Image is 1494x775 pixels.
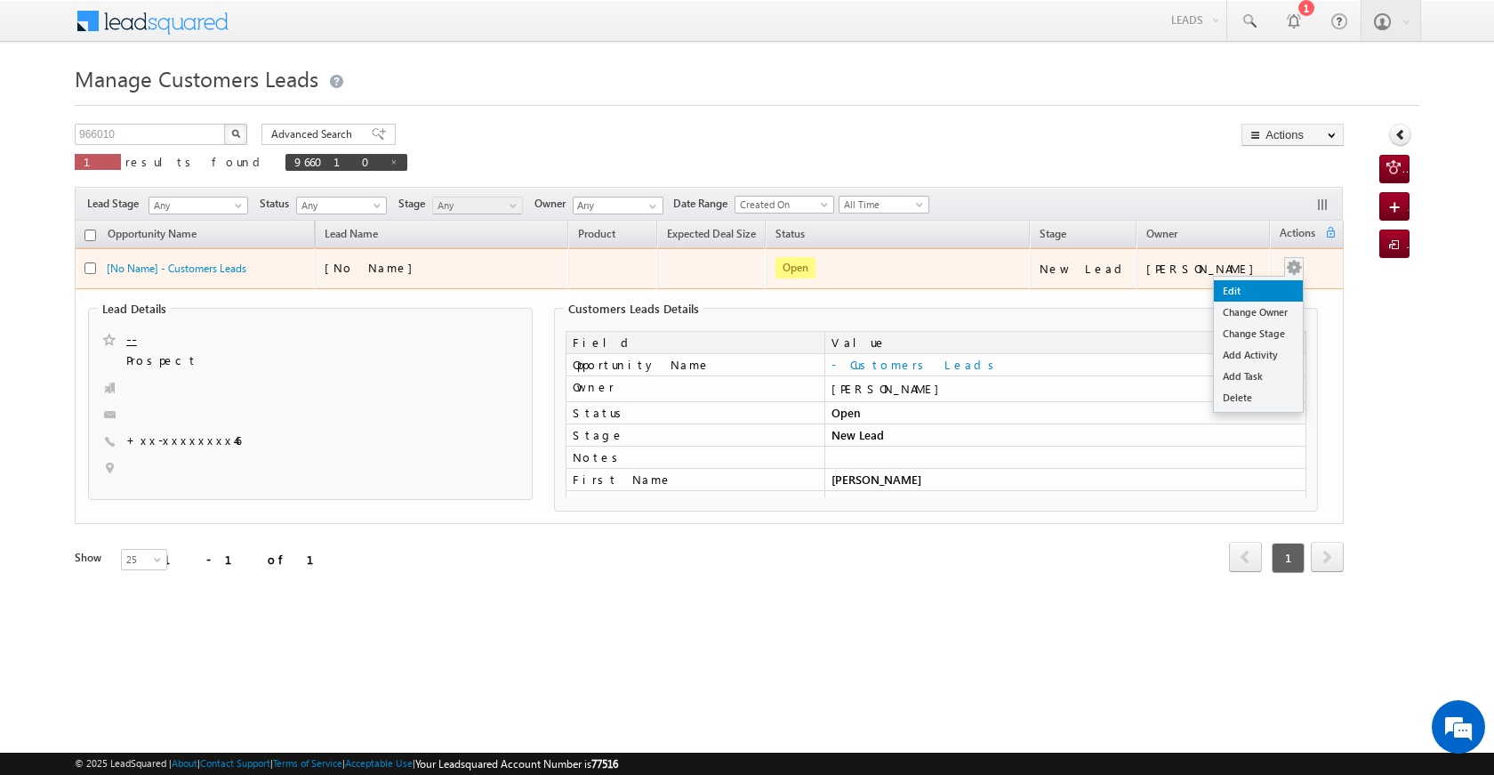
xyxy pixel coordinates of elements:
img: Search [231,129,240,138]
span: 966010 [294,154,381,169]
input: Check all records [84,230,96,241]
td: [PERSON_NAME] [824,469,1306,491]
span: Open [775,257,815,279]
span: prev [1229,542,1262,572]
a: prev [1229,544,1262,572]
div: [PERSON_NAME] [1146,261,1263,277]
span: +xx-xxxxxxxx46 [126,432,241,450]
span: Actions [1271,223,1324,246]
td: Owner [566,376,825,402]
span: 1 [84,154,112,169]
td: Field [566,331,825,354]
td: Value [824,331,1306,354]
a: Any [149,197,248,214]
span: Your Leadsquared Account Number is [415,757,618,771]
a: Add Activity [1214,344,1303,366]
span: results found [125,154,267,169]
div: Show [75,550,107,566]
span: Any [297,198,382,214]
span: [No Name] [325,260,422,275]
span: Any [149,198,242,214]
textarea: Type your message and hit 'Enter' [23,165,325,533]
a: Expected Deal Size [658,224,765,247]
a: Delete [1214,387,1303,408]
span: Owner [1146,227,1177,240]
td: Notes [566,447,825,469]
td: 966010 [824,491,1306,513]
span: Lead Stage [87,196,146,212]
a: Edit [1214,280,1303,302]
input: Type to Search [573,197,663,214]
a: Change Owner [1214,302,1303,323]
span: Owner [534,196,573,212]
span: Created On [735,197,828,213]
a: next [1311,544,1344,572]
a: 25 [121,549,167,570]
div: Minimize live chat window [292,9,334,52]
a: Any [296,197,387,214]
a: - Customers Leads [831,357,1000,372]
a: -- [126,330,137,348]
em: Start Chat [242,548,323,572]
span: Advanced Search [271,126,357,142]
td: New Lead [824,424,1306,447]
td: Stage [566,424,825,447]
a: Change Stage [1214,323,1303,344]
a: Show All Items [639,198,662,215]
span: Stage [398,196,432,212]
a: [No Name] - Customers Leads [107,262,246,275]
span: Expected Deal Size [667,227,756,240]
span: Date Range [673,196,735,212]
span: 25 [122,552,169,568]
span: Any [433,198,518,214]
span: Prospect [126,352,400,370]
a: Add Task [1214,366,1303,387]
a: Created On [735,196,834,214]
span: All Time [839,197,924,213]
a: Contact Support [200,757,270,769]
legend: Customers Leads Details [564,302,703,316]
a: Opportunity Name [99,224,205,247]
div: New Lead [1040,261,1129,277]
a: About [172,757,197,769]
span: 77516 [591,757,618,771]
a: Any [432,197,523,214]
a: Status [767,224,814,247]
span: Opportunity Name [108,227,197,240]
span: Manage Customers Leads [75,64,318,93]
span: next [1311,542,1344,572]
button: Actions [1241,124,1344,146]
a: Stage [1031,224,1075,247]
span: Lead Name [316,224,387,247]
a: Acceptable Use [345,757,413,769]
span: Product [578,227,615,240]
a: Terms of Service [273,757,342,769]
td: Opportunity Name [566,354,825,376]
div: Chat with us now [92,93,299,117]
a: All Time [839,196,929,214]
div: 1 - 1 of 1 [164,549,335,569]
div: [PERSON_NAME] [831,381,1299,397]
td: Status [566,402,825,424]
td: Open [824,402,1306,424]
td: First Name [566,469,825,491]
span: Stage [1040,227,1066,240]
legend: Lead Details [98,302,171,316]
span: © 2025 LeadSquared | | | | | [75,755,618,772]
img: d_60004797649_company_0_60004797649 [30,93,75,117]
span: 1 [1272,543,1305,573]
td: Opportunity ID [566,491,825,513]
span: Status [260,196,296,212]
